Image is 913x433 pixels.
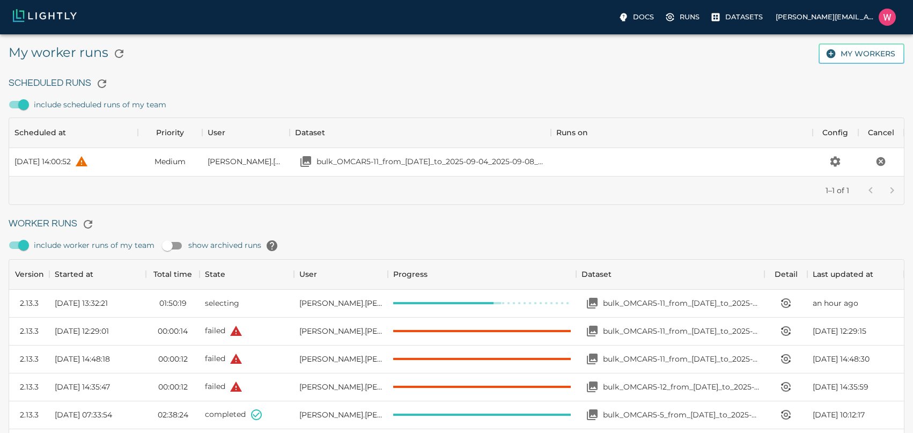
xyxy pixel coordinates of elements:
span: [DATE] 12:29:01 [55,326,109,336]
h6: Scheduled Runs [9,73,904,94]
img: Lightly [13,9,77,22]
div: [DATE] 14:00:52 [14,156,71,167]
h6: Worker Runs [9,214,904,235]
button: Open your dataset bulk_OMCAR5-11_from_2025-09-03_to_2025-09-03_2025-09-05_21-32-35 [581,348,603,370]
div: 2.13.3 [20,354,39,364]
p: bulk_OMCAR5-11_from_[DATE]_to_2025-09-04_2025-09-08_18-55-28 [603,326,759,336]
span: failed [205,354,225,363]
div: Total time [146,259,200,289]
div: Version [9,259,49,289]
time: 00:00:14 [158,326,188,336]
span: include worker runs of my team [34,240,154,251]
div: User [208,118,225,148]
time: 02:38:24 [158,409,188,420]
div: Detail [764,259,807,289]
div: Priority [156,118,184,148]
p: [PERSON_NAME][EMAIL_ADDRESS][PERSON_NAME] [776,12,874,22]
h5: My worker runs [9,43,130,64]
div: Progress [388,259,576,289]
div: Config [813,118,858,148]
label: Datasets [708,9,767,26]
div: 2.13.3 [20,298,39,309]
label: [PERSON_NAME][EMAIL_ADDRESS][PERSON_NAME]William Maio [771,5,900,29]
span: [DATE] 13:32:21 [55,298,108,309]
span: [DATE] 12:29:15 [813,326,866,336]
span: William Maio (Bonsairobotics) [299,326,383,336]
span: [DATE] 10:12:17 [813,409,865,420]
time: 00:00:12 [158,354,188,364]
div: Dataset [295,118,325,148]
div: 2.13.3 [20,326,39,336]
a: Open your dataset bulk_OMCAR5-11_from_2025-09-03_to_2025-09-03_2025-09-08_20-15-30bulk_OMCAR5-11_... [581,292,759,314]
a: Open your dataset bulk_OMCAR5-11_from_2025-09-03_to_2025-09-04_2025-09-08_18-55-28bulk_OMCAR5-11_... [581,320,759,342]
button: Cancel the scheduled run [871,152,890,171]
span: show archived runs [188,235,283,256]
a: Open your dataset bulk_OMCAR5-11_from_2025-09-03_to_2025-09-03_2025-09-05_21-32-35bulk_OMCAR5-11_... [581,348,759,370]
a: Runs [662,9,704,26]
span: William Maio (Bonsairobotics) [208,156,284,167]
div: Priority [138,118,202,148]
span: [DATE] 14:48:18 [55,354,110,364]
span: [DATE] 14:35:47 [55,381,110,392]
button: Open your dataset bulk_OMCAR5-11_from_2025-09-03_to_2025-09-04_2025-09-08_20-15-45 [295,151,316,172]
button: Open your dataset bulk_OMCAR5-11_from_2025-09-03_to_2025-09-03_2025-09-08_20-15-30 [581,292,603,314]
div: Total time [153,259,192,289]
span: William Maio (Bonsairobotics) [299,298,383,309]
img: William Maio [879,9,896,26]
div: Progress [393,259,428,289]
span: William Maio (Bonsairobotics) [299,354,383,364]
a: Open your dataset bulk_OMCAR5-12_from_2025-09-02_to_2025-09-02_2025-09-05_21-29-36bulk_OMCAR5-12_... [581,376,759,398]
button: Open your dataset bulk_OMCAR5-5_from_2025-08-25_to_2025-08-25_2025-08-31_14-13-52 [581,404,603,425]
a: Open your dataset bulk_OMCAR5-11_from_2025-09-03_to_2025-09-04_2025-09-08_20-15-45bulk_OMCAR5-11_... [295,151,546,172]
span: William Maio (Bonsairobotics) [299,381,383,392]
div: Version [15,259,44,289]
span: William Maio (Bonsairobotics) [299,409,383,420]
button: My workers [819,43,904,64]
div: Started at [55,259,93,289]
p: Docs [633,12,654,22]
div: User [294,259,388,289]
span: Medium [154,156,186,167]
div: Last updated at [813,259,873,289]
time: 01:50:19 [159,298,187,309]
button: View worker run detail [775,404,797,425]
div: Runs on [551,118,813,148]
button: State set to COMPLETED [246,404,267,425]
button: help [261,235,283,256]
button: Invalid prediction schema.json file for task 'bounding_box': Items for key name are not unique: [... [225,320,247,342]
p: 1–1 of 1 [826,185,849,196]
div: State [200,259,294,289]
span: failed [205,381,225,391]
div: Runs on [556,118,588,148]
p: bulk_OMCAR5-5_from_[DATE]_to_2025-08-25_2025-08-31_14-13-52 [603,409,759,420]
div: Config [822,118,848,148]
div: 2.13.3 [20,409,39,420]
button: Invalid prediction schema.json file for task 'bounding_box': Items for key name are not unique: [... [225,348,247,370]
div: Detail [775,259,798,289]
a: Docs [616,9,658,26]
button: Invalid prediction schema.json file for task 'bounding_box': Items for key name are not unique: [... [225,376,247,398]
div: Last updated at [807,259,904,289]
p: Datasets [725,12,763,22]
time: 00:00:12 [158,381,188,392]
button: Open your dataset bulk_OMCAR5-11_from_2025-09-03_to_2025-09-04_2025-09-08_18-55-28 [581,320,603,342]
button: help [71,151,92,172]
div: Scheduled at [14,118,66,148]
div: User [202,118,290,148]
div: Cancel [868,118,894,148]
div: User [299,259,317,289]
div: Dataset [290,118,551,148]
div: Dataset [581,259,612,289]
div: State [205,259,225,289]
span: [DATE] 14:48:30 [813,354,870,364]
p: bulk_OMCAR5-11_from_[DATE]_to_2025-09-04_2025-09-08_20-15-45 [316,156,546,167]
div: Started at [49,259,146,289]
button: View worker run detail [775,376,797,398]
a: Open your dataset bulk_OMCAR5-5_from_2025-08-25_to_2025-08-25_2025-08-31_14-13-52bulk_OMCAR5-5_fr... [581,404,759,425]
span: [DATE] 07:33:54 [55,409,112,420]
button: View worker run detail [775,320,797,342]
span: completed [205,409,246,419]
p: bulk_OMCAR5-11_from_[DATE]_to_2025-09-03_2025-09-08_20-15-30 [603,298,759,309]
